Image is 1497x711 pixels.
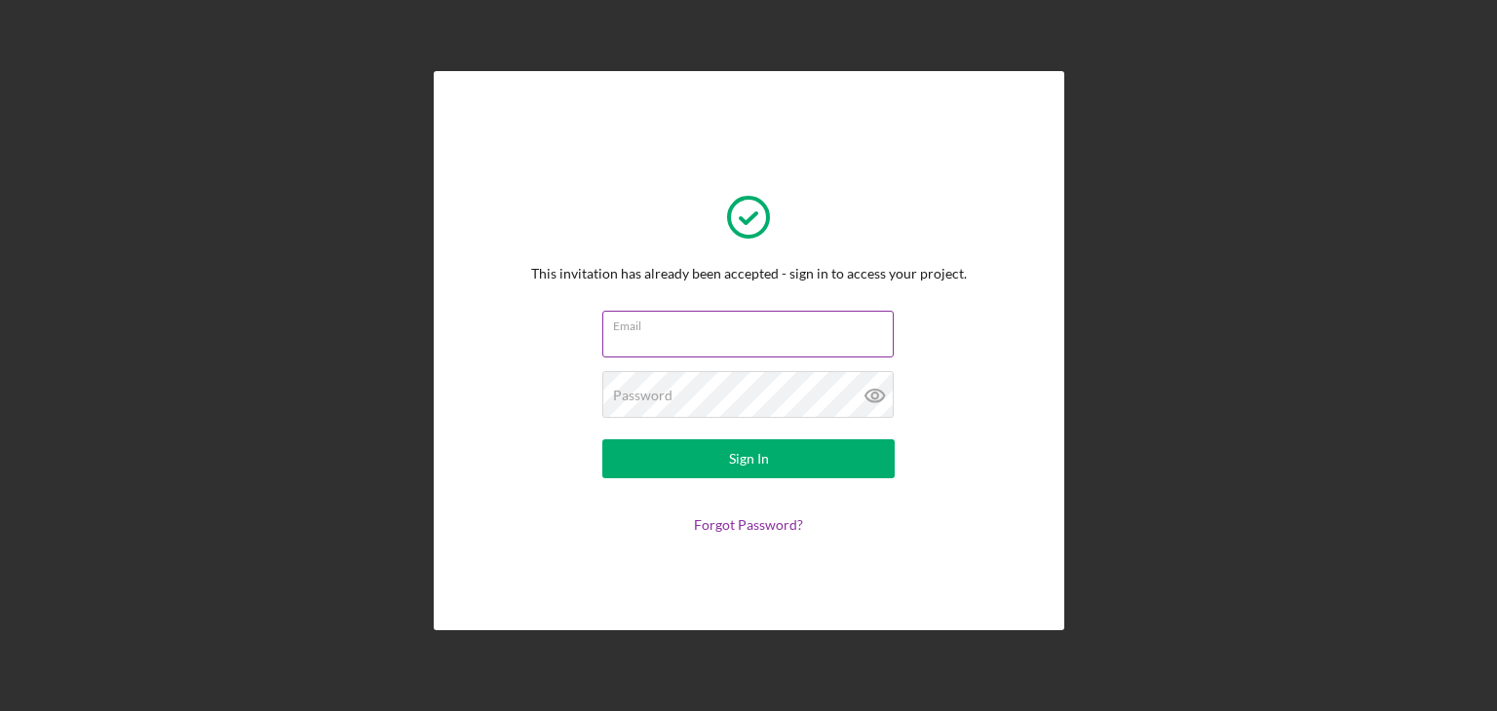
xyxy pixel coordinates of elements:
[729,439,769,478] div: Sign In
[613,312,894,333] label: Email
[531,266,967,281] div: This invitation has already been accepted - sign in to access your project.
[613,388,672,403] label: Password
[602,439,895,478] button: Sign In
[694,516,803,533] a: Forgot Password?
